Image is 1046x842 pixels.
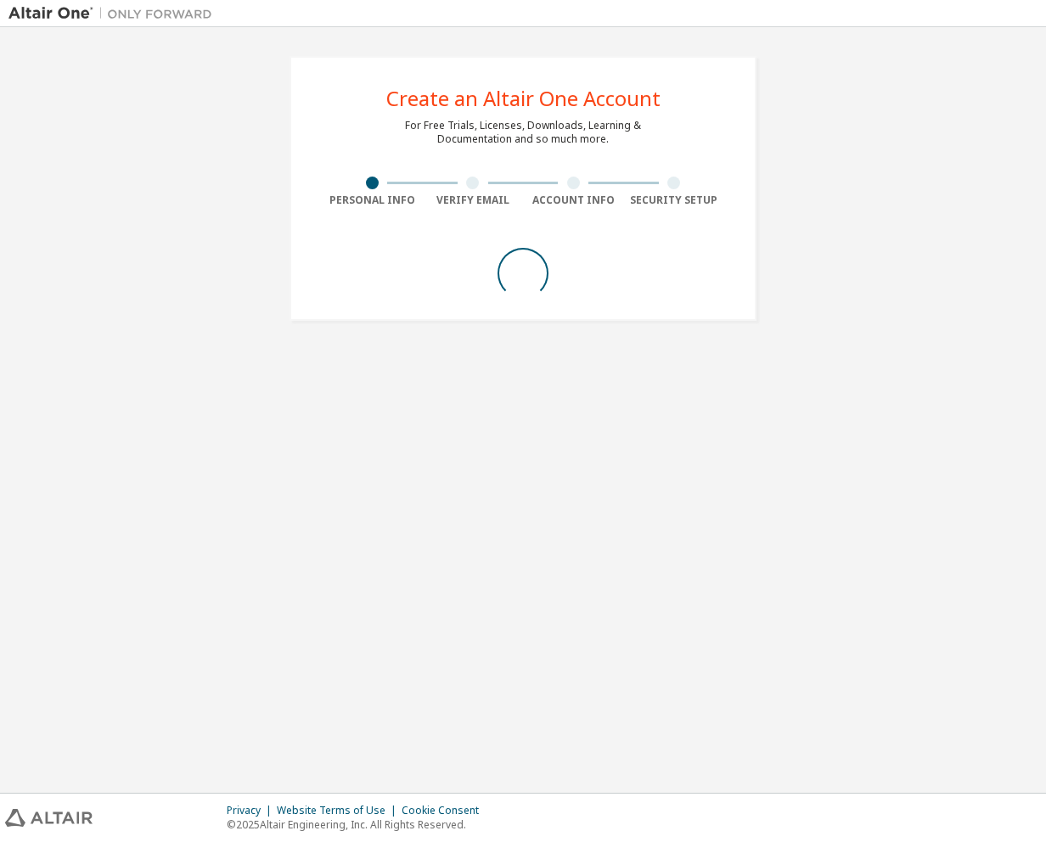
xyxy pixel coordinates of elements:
[8,5,221,22] img: Altair One
[402,804,489,817] div: Cookie Consent
[322,194,423,207] div: Personal Info
[523,194,624,207] div: Account Info
[277,804,402,817] div: Website Terms of Use
[227,817,489,832] p: © 2025 Altair Engineering, Inc. All Rights Reserved.
[227,804,277,817] div: Privacy
[5,809,93,827] img: altair_logo.svg
[405,119,641,146] div: For Free Trials, Licenses, Downloads, Learning & Documentation and so much more.
[423,194,524,207] div: Verify Email
[386,88,661,109] div: Create an Altair One Account
[624,194,725,207] div: Security Setup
